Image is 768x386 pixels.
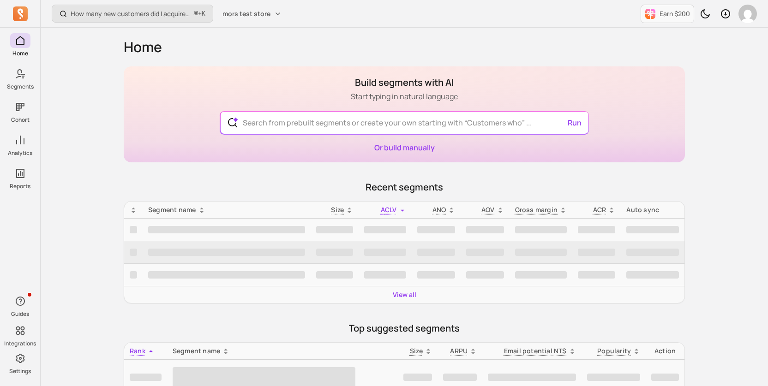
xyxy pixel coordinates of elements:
[696,5,714,23] button: Toggle dark mode
[651,374,679,381] span: ‌
[217,6,287,22] button: mors test store
[593,205,606,214] p: ACR
[9,368,31,375] p: Settings
[130,346,145,355] span: Rank
[124,181,685,194] p: Recent segments
[130,271,137,279] span: ‌
[417,249,456,256] span: ‌
[364,249,406,256] span: ‌
[515,271,567,279] span: ‌
[130,226,137,233] span: ‌
[738,5,757,23] img: avatar
[124,322,685,335] p: Top suggested segments
[12,50,28,57] p: Home
[626,271,679,279] span: ‌
[578,249,615,256] span: ‌
[222,9,270,18] span: mors test store
[564,113,585,132] button: Run
[481,205,495,214] p: AOV
[417,271,456,279] span: ‌
[626,249,679,256] span: ‌
[515,249,567,256] span: ‌
[148,271,305,279] span: ‌
[374,143,435,153] a: Or build manually
[235,112,574,134] input: Search from prebuilt segments or create your own starting with “Customers who” ...
[504,346,567,356] p: Email potential NT$
[52,5,213,23] button: How many new customers did I acquire this period?⌘+K
[148,205,305,214] div: Segment name
[578,226,615,233] span: ‌
[8,149,32,157] p: Analytics
[626,226,679,233] span: ‌
[11,310,29,318] p: Guides
[71,9,190,18] p: How many new customers did I acquire this period?
[331,205,344,214] span: Size
[351,76,458,89] h1: Build segments with AI
[587,374,641,381] span: ‌
[148,249,305,256] span: ‌
[351,91,458,102] p: Start typing in natural language
[364,271,406,279] span: ‌
[130,374,162,381] span: ‌
[148,226,305,233] span: ‌
[641,5,694,23] button: Earn $200
[597,346,631,356] p: Popularity
[316,249,353,256] span: ‌
[466,271,504,279] span: ‌
[488,374,576,381] span: ‌
[515,226,567,233] span: ‌
[578,271,615,279] span: ‌
[450,346,468,356] p: ARPU
[410,346,423,355] span: Size
[381,205,397,214] span: ACLV
[316,271,353,279] span: ‌
[515,205,558,214] p: Gross margin
[193,8,198,20] kbd: ⌘
[10,292,30,320] button: Guides
[7,83,34,90] p: Segments
[466,249,504,256] span: ‌
[660,9,690,18] p: Earn $200
[11,116,30,124] p: Cohort
[10,183,30,190] p: Reports
[130,249,137,256] span: ‌
[403,374,432,381] span: ‌
[651,346,679,356] div: Action
[194,9,205,18] span: +
[432,205,446,214] span: ANO
[202,10,205,18] kbd: K
[364,226,406,233] span: ‌
[466,226,504,233] span: ‌
[443,374,477,381] span: ‌
[316,226,353,233] span: ‌
[124,39,685,55] h1: Home
[4,340,36,347] p: Integrations
[417,226,456,233] span: ‌
[626,205,679,214] div: Auto sync
[393,290,416,299] a: View all
[173,346,392,356] div: Segment name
